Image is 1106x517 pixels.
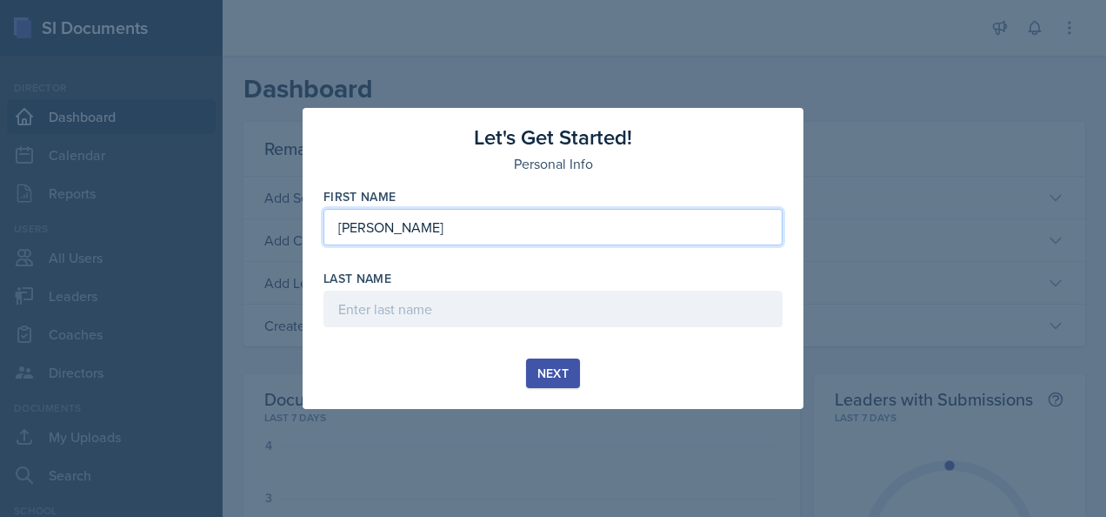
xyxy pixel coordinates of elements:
[537,366,569,380] div: Next
[323,209,783,245] input: Enter first name
[323,291,783,327] input: Enter last name
[514,153,593,174] h4: Personal Info
[526,359,580,388] button: Next
[474,122,632,153] h3: Let's Get Started!
[323,188,396,205] label: First Name
[323,270,391,287] label: Last Name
